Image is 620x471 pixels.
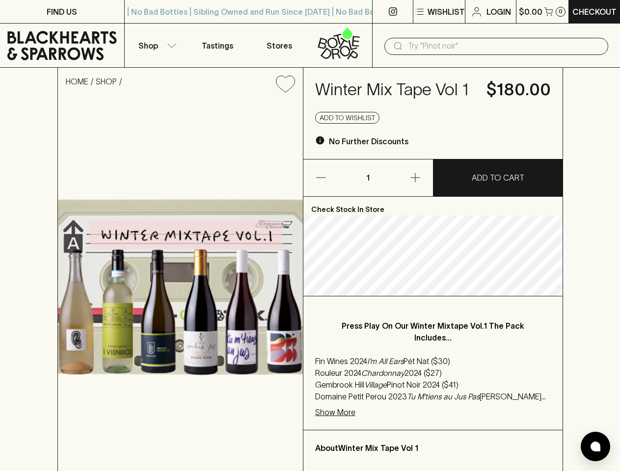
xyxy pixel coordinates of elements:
[315,79,475,100] h4: Winter Mix Tape Vol 1
[329,135,408,147] p: No Further Discounts
[367,357,404,366] em: I’m All Ears
[47,6,77,18] p: FIND US
[125,24,187,67] button: Shop
[267,40,292,52] p: Stores
[248,24,310,67] a: Stores
[315,367,551,379] li: Rouleur 2024 2024 ($27)
[315,391,551,402] li: Domaine Petit Perou 2023 [PERSON_NAME] ($37)
[315,355,551,367] li: Fin Wines 2024 Pét Nat ($30)
[335,320,531,343] p: Press Play On Our Winter Mixtape Vol.1 The Pack Includes...
[572,6,617,18] p: Checkout
[303,197,563,215] p: Check Stock In Store
[315,406,355,418] p: Show More
[202,40,233,52] p: Tastings
[591,442,600,451] img: bubble-icon
[407,392,480,401] em: Tu M'tiens au Jus Pas
[272,72,299,97] button: Add to wishlist
[364,380,387,389] em: Village
[315,112,379,124] button: Add to wishlist
[428,6,465,18] p: Wishlist
[486,6,511,18] p: Login
[66,77,88,86] a: HOME
[138,40,158,52] p: Shop
[187,24,248,67] a: Tastings
[433,159,563,196] button: ADD TO CART
[315,442,551,454] p: About Winter Mix Tape Vol 1
[408,38,600,54] input: Try "Pinot noir"
[361,368,404,377] em: Chardonnay
[315,379,551,391] li: Gembrook Hill Pinot Noir 2024 ($41)
[472,172,524,183] p: ADD TO CART
[486,79,551,100] h4: $180.00
[96,77,117,86] a: SHOP
[559,9,563,14] p: 0
[519,6,542,18] p: $0.00
[356,159,380,196] p: 1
